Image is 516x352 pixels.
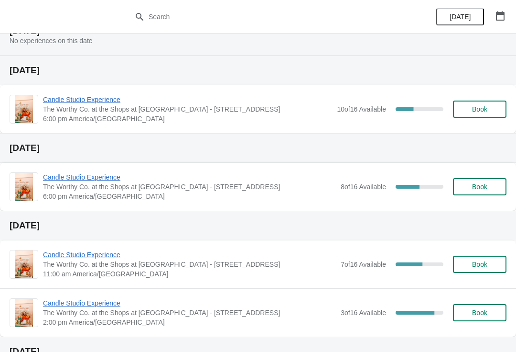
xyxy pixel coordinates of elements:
span: 11:00 am America/[GEOGRAPHIC_DATA] [43,269,336,279]
button: Book [453,101,506,118]
img: Candle Studio Experience | The Worthy Co. at the Shops at Clearfork - 5008 Gage Ave. | 11:00 am A... [15,250,33,278]
img: Candle Studio Experience | The Worthy Co. at the Shops at Clearfork - 5008 Gage Ave. | 6:00 pm Am... [15,95,33,123]
span: Candle Studio Experience [43,172,336,182]
span: Book [472,261,487,268]
span: 8 of 16 Available [341,183,386,191]
h2: [DATE] [10,66,506,75]
span: [DATE] [450,13,471,21]
span: Candle Studio Experience [43,95,332,104]
input: Search [148,8,387,25]
button: [DATE] [436,8,484,25]
span: Candle Studio Experience [43,298,336,308]
span: The Worthy Co. at the Shops at [GEOGRAPHIC_DATA] - [STREET_ADDRESS] [43,260,336,269]
h2: [DATE] [10,221,506,230]
span: The Worthy Co. at the Shops at [GEOGRAPHIC_DATA] - [STREET_ADDRESS] [43,182,336,192]
img: Candle Studio Experience | The Worthy Co. at the Shops at Clearfork - 5008 Gage Ave. | 6:00 pm Am... [15,173,33,201]
span: Candle Studio Experience [43,250,336,260]
span: Book [472,183,487,191]
span: 6:00 pm America/[GEOGRAPHIC_DATA] [43,192,336,201]
span: Book [472,309,487,317]
button: Book [453,178,506,195]
span: 2:00 pm America/[GEOGRAPHIC_DATA] [43,318,336,327]
button: Book [453,256,506,273]
span: No experiences on this date [10,37,93,45]
span: The Worthy Co. at the Shops at [GEOGRAPHIC_DATA] - [STREET_ADDRESS] [43,104,332,114]
span: The Worthy Co. at the Shops at [GEOGRAPHIC_DATA] - [STREET_ADDRESS] [43,308,336,318]
h2: [DATE] [10,143,506,153]
span: Book [472,105,487,113]
span: 6:00 pm America/[GEOGRAPHIC_DATA] [43,114,332,124]
span: 7 of 16 Available [341,261,386,268]
span: 3 of 16 Available [341,309,386,317]
img: Candle Studio Experience | The Worthy Co. at the Shops at Clearfork - 5008 Gage Ave. | 2:00 pm Am... [15,299,33,327]
button: Book [453,304,506,321]
span: 10 of 16 Available [337,105,386,113]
